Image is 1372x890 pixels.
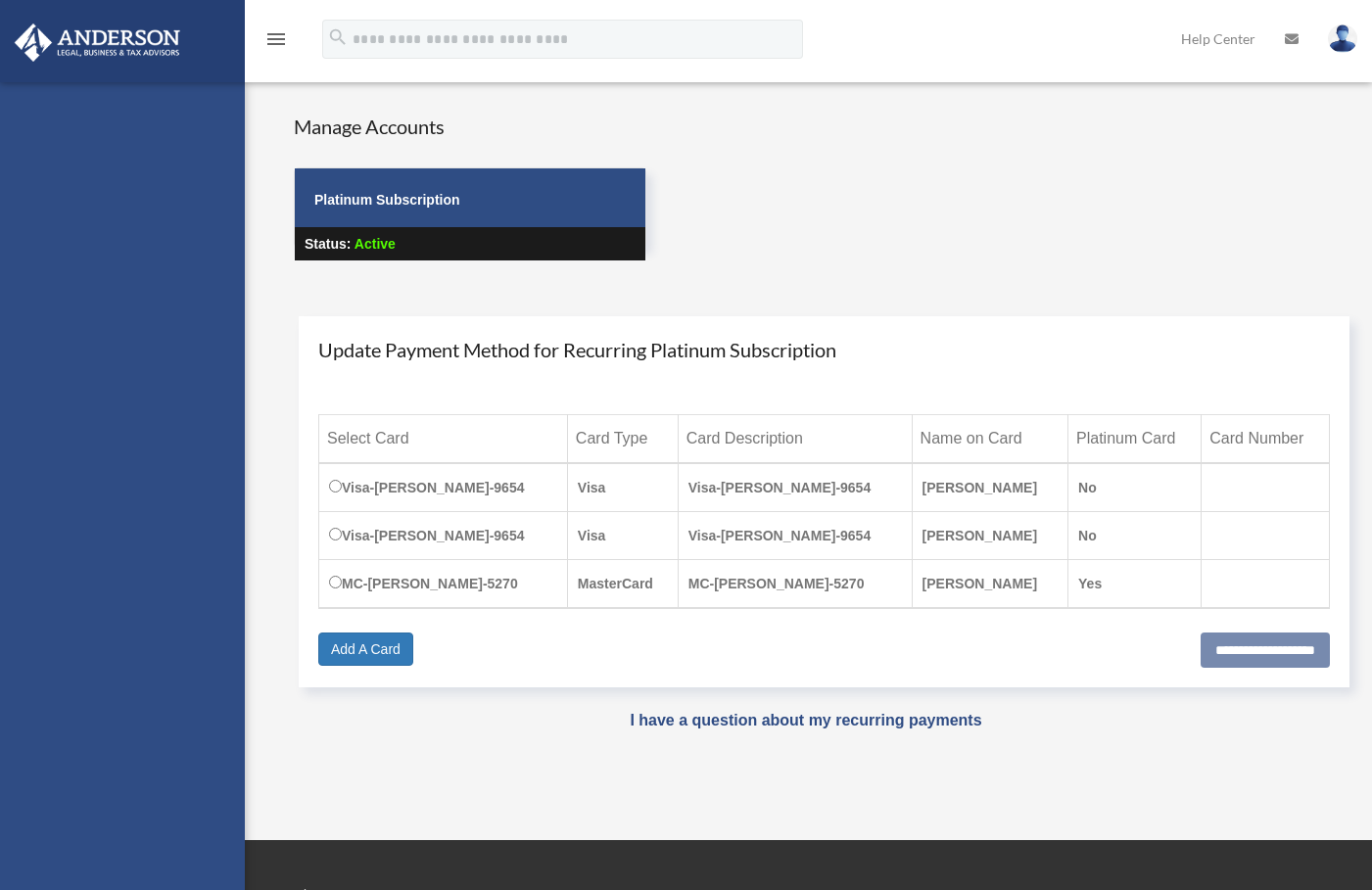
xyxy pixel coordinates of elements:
[294,113,646,140] h4: Manage Accounts
[567,414,678,463] th: Card Type
[912,559,1067,608] td: [PERSON_NAME]
[567,463,678,512] td: Visa
[319,511,568,559] td: Visa-[PERSON_NAME]-9654
[318,632,413,666] a: Add A Card
[1328,24,1357,53] img: User Pic
[327,26,349,48] i: search
[1202,414,1329,463] th: Card Number
[630,712,981,728] a: I have a question about my recurring payments
[912,414,1067,463] th: Name on Card
[567,559,678,608] td: MasterCard
[912,463,1067,512] td: [PERSON_NAME]
[912,511,1067,559] td: [PERSON_NAME]
[678,559,912,608] td: MC-[PERSON_NAME]-5270
[678,511,912,559] td: Visa-[PERSON_NAME]-9654
[1068,463,1202,512] td: No
[567,511,678,559] td: Visa
[305,236,351,252] strong: Status:
[319,559,568,608] td: MC-[PERSON_NAME]-5270
[9,23,186,62] img: Anderson Advisors Platinum Portal
[678,414,912,463] th: Card Description
[318,336,1330,363] h4: Update Payment Method for Recurring Platinum Subscription
[314,192,460,208] strong: Platinum Subscription
[319,414,568,463] th: Select Card
[264,27,288,51] i: menu
[1068,511,1202,559] td: No
[319,463,568,512] td: Visa-[PERSON_NAME]-9654
[678,463,912,512] td: Visa-[PERSON_NAME]-9654
[1068,559,1202,608] td: Yes
[264,34,288,51] a: menu
[355,236,396,252] span: Active
[1068,414,1202,463] th: Platinum Card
